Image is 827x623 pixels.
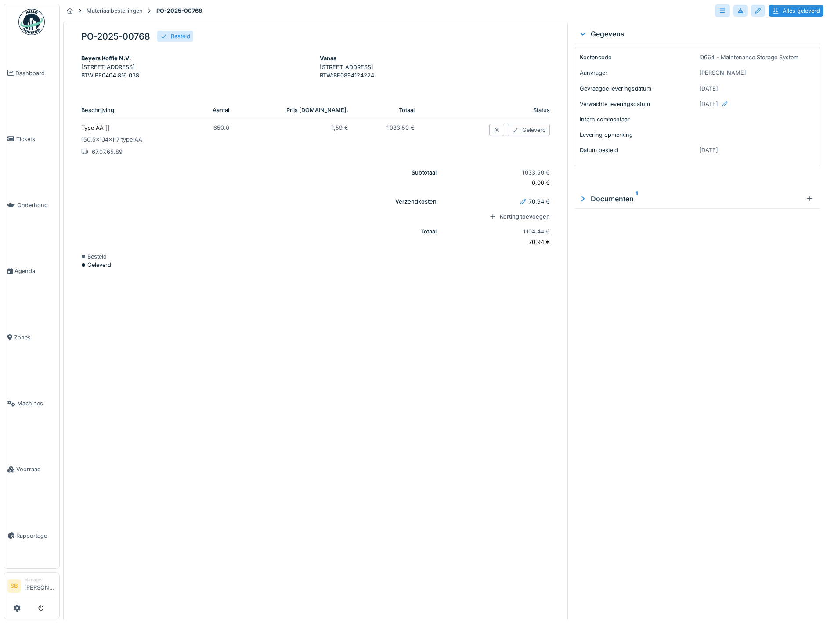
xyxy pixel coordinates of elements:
[580,53,696,62] p: Kostencode
[578,193,802,204] div: Documenten
[699,84,815,93] p: [DATE]
[451,238,550,246] p: 70,94 €
[320,54,549,62] div: Vanas
[81,193,444,210] th: Verzendkosten
[4,370,59,436] a: Machines
[4,106,59,172] a: Tickets
[699,53,815,62] p: I0664 - Maintenance Storage System
[4,238,59,304] a: Agenda
[4,304,59,370] a: Zones
[81,148,181,156] p: 67.07.65.89
[578,29,816,39] div: Gegevens
[4,503,59,568] a: Rapportage
[580,131,696,139] p: Levering opmerking
[81,102,188,119] th: Beschrijving
[444,193,550,210] td: 70,94 €
[81,124,181,132] p: Type AA
[81,223,444,252] th: Totaal
[15,69,56,77] span: Dashboard
[17,399,56,408] span: Machines
[422,212,550,221] div: Korting toevoegen
[451,227,550,236] p: 1 104,44 €
[4,172,59,238] a: Onderhoud
[580,115,696,124] p: Intern commentaar
[4,437,59,503] a: Voorraad
[636,193,638,204] sup: 1
[580,146,696,154] p: Datum besteld
[580,84,696,93] p: Gevraagde leveringsdatum
[188,102,236,119] th: Aantal
[4,40,59,106] a: Dashboard
[699,100,815,115] div: [DATE]
[87,7,143,15] div: Materiaalbestellingen
[195,124,229,132] p: 650.0
[16,532,56,540] span: Rapportage
[580,100,696,108] p: Verwachte leveringsdatum
[320,71,549,80] p: BTW : BE0894124224
[14,333,56,342] span: Zones
[451,179,550,187] p: 0,00 €
[769,5,823,17] div: Alles geleverd
[16,135,56,143] span: Tickets
[18,9,45,35] img: Badge_color-CXgf-gQk.svg
[81,71,311,80] p: BTW : BE0404 816 038
[7,576,56,597] a: SB Manager[PERSON_NAME]
[24,576,56,583] div: Manager
[580,69,696,77] p: Aanvrager
[362,124,415,132] p: 1 033,50 €
[236,102,355,119] th: Prijs [DOMAIN_NAME].
[81,31,150,42] h5: PO-2025-00768
[699,69,815,77] p: [PERSON_NAME]
[153,7,206,15] strong: PO-2025-00768
[105,124,110,131] span: [ ]
[243,124,348,132] p: 1,59 €
[81,164,444,193] th: Subtotaal
[699,146,815,154] p: [DATE]
[508,124,550,136] div: Geleverd
[14,267,56,275] span: Agenda
[7,579,21,593] li: SB
[171,32,190,40] div: Besteld
[451,168,550,177] p: 1 033,50 €
[444,102,550,119] th: Status
[355,102,422,119] th: Totaal
[81,252,550,261] div: Besteld
[16,465,56,474] span: Voorraad
[24,576,56,595] li: [PERSON_NAME]
[81,135,181,144] p: 150,5x104x117 type AA
[17,201,56,209] span: Onderhoud
[81,54,311,62] div: Beyers Koffie N.V.
[81,63,311,71] p: [STREET_ADDRESS]
[320,63,549,71] p: [STREET_ADDRESS]
[81,261,550,269] div: Geleverd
